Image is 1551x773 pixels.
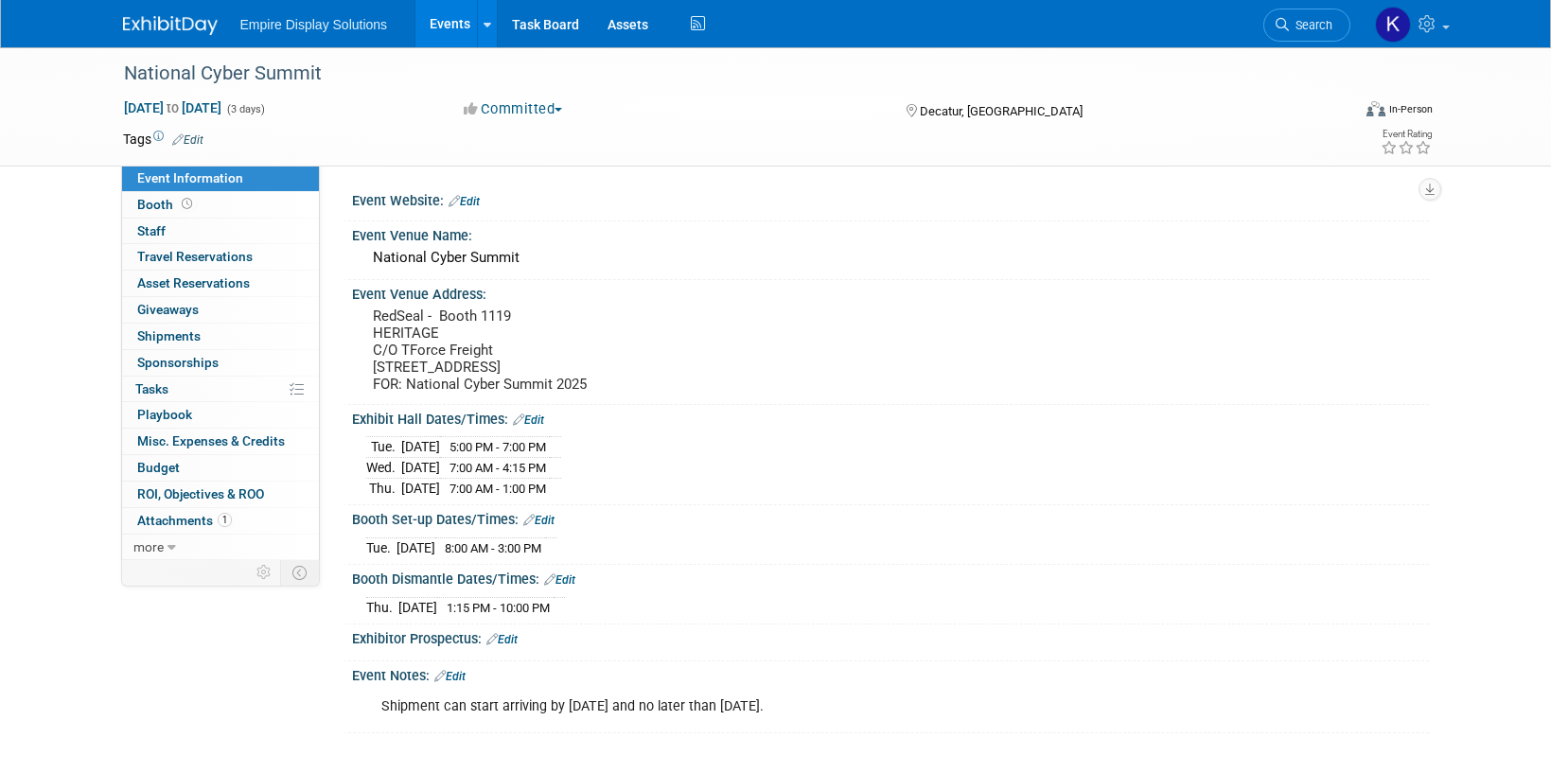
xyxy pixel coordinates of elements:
[366,597,398,617] td: Thu.
[122,350,319,376] a: Sponsorships
[449,461,546,475] span: 7:00 AM - 4:15 PM
[447,601,550,615] span: 1:15 PM - 10:00 PM
[401,478,440,498] td: [DATE]
[457,99,570,119] button: Committed
[117,57,1322,91] div: National Cyber Summit
[137,486,264,501] span: ROI, Objectives & ROO
[434,670,466,683] a: Edit
[225,103,265,115] span: (3 days)
[352,624,1429,649] div: Exhibitor Prospectus:
[122,377,319,402] a: Tasks
[449,195,480,208] a: Edit
[366,478,401,498] td: Thu.
[122,271,319,296] a: Asset Reservations
[122,297,319,323] a: Giveaways
[1263,9,1350,42] a: Search
[164,100,182,115] span: to
[397,537,435,557] td: [DATE]
[178,197,196,211] span: Booth not reserved yet
[172,133,203,147] a: Edit
[137,433,285,448] span: Misc. Expenses & Credits
[352,405,1429,430] div: Exhibit Hall Dates/Times:
[401,437,440,458] td: [DATE]
[123,130,203,149] td: Tags
[137,407,192,422] span: Playbook
[122,535,319,560] a: more
[218,513,232,527] span: 1
[1388,102,1433,116] div: In-Person
[352,505,1429,530] div: Booth Set-up Dates/Times:
[280,560,319,585] td: Toggle Event Tabs
[920,104,1083,118] span: Decatur, [GEOGRAPHIC_DATA]
[373,307,780,393] pre: RedSeal - Booth 1119 HERITAGE C/O TForce Freight [STREET_ADDRESS] FOR: National Cyber Summit 2025
[486,633,518,646] a: Edit
[352,221,1429,245] div: Event Venue Name:
[137,249,253,264] span: Travel Reservations
[122,192,319,218] a: Booth
[122,244,319,270] a: Travel Reservations
[1381,130,1432,139] div: Event Rating
[352,661,1429,686] div: Event Notes:
[137,223,166,238] span: Staff
[523,514,555,527] a: Edit
[1239,98,1434,127] div: Event Format
[133,539,164,554] span: more
[513,413,544,427] a: Edit
[352,280,1429,304] div: Event Venue Address:
[122,324,319,349] a: Shipments
[366,458,401,479] td: Wed.
[137,355,219,370] span: Sponsorships
[366,537,397,557] td: Tue.
[366,437,401,458] td: Tue.
[449,440,546,454] span: 5:00 PM - 7:00 PM
[123,16,218,35] img: ExhibitDay
[137,302,199,317] span: Giveaways
[352,186,1429,211] div: Event Website:
[1366,101,1385,116] img: Format-Inperson.png
[366,243,1415,272] div: National Cyber Summit
[248,560,281,585] td: Personalize Event Tab Strip
[123,99,222,116] span: [DATE] [DATE]
[122,429,319,454] a: Misc. Expenses & Credits
[137,197,196,212] span: Booth
[122,455,319,481] a: Budget
[137,460,180,475] span: Budget
[122,402,319,428] a: Playbook
[122,482,319,507] a: ROI, Objectives & ROO
[352,565,1429,589] div: Booth Dismantle Dates/Times:
[122,508,319,534] a: Attachments1
[122,166,319,191] a: Event Information
[1375,7,1411,43] img: Katelyn Hurlock
[544,573,575,587] a: Edit
[240,17,388,32] span: Empire Display Solutions
[398,597,437,617] td: [DATE]
[1289,18,1332,32] span: Search
[137,513,232,528] span: Attachments
[401,458,440,479] td: [DATE]
[137,275,250,290] span: Asset Reservations
[137,328,201,343] span: Shipments
[137,170,243,185] span: Event Information
[445,541,541,555] span: 8:00 AM - 3:00 PM
[449,482,546,496] span: 7:00 AM - 1:00 PM
[368,688,1221,726] div: Shipment can start arriving by [DATE] and no later than [DATE].
[122,219,319,244] a: Staff
[135,381,168,396] span: Tasks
